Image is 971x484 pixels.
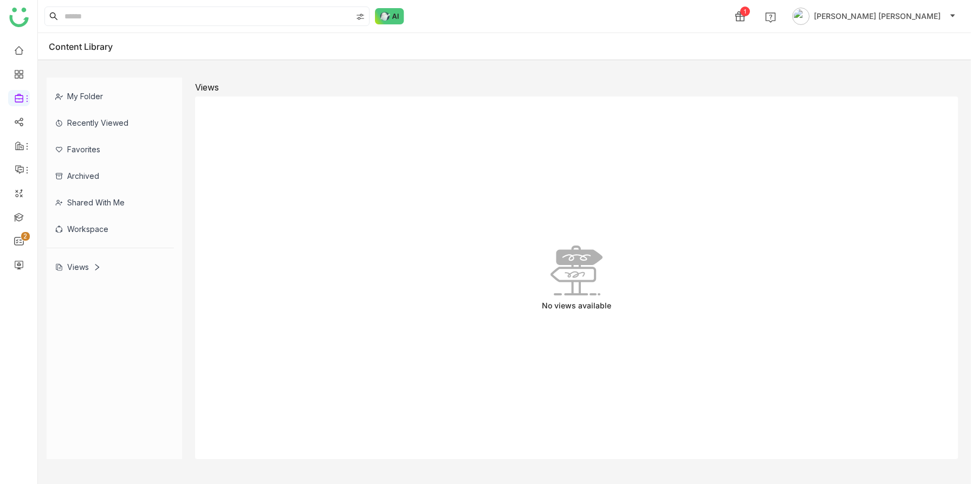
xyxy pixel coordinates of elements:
img: help.svg [765,12,776,23]
img: search-type.svg [356,12,365,21]
div: No views available [542,301,611,310]
img: logo [9,8,29,27]
div: 1 [740,7,750,16]
span: [PERSON_NAME] [PERSON_NAME] [814,10,941,22]
div: Archived [47,163,174,189]
nz-badge-sup: 2 [21,232,30,241]
img: No data [551,246,603,295]
img: avatar [792,8,810,25]
div: Content Library [49,41,129,52]
div: Favorites [47,136,174,163]
div: Shared with me [47,189,174,216]
div: Workspace [47,216,174,242]
div: Views [195,82,219,93]
div: Recently Viewed [47,109,174,136]
button: [PERSON_NAME] [PERSON_NAME] [790,8,958,25]
img: ask-buddy-normal.svg [375,8,404,24]
div: Views [55,262,101,272]
p: 2 [23,231,28,242]
div: My Folder [47,83,174,109]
